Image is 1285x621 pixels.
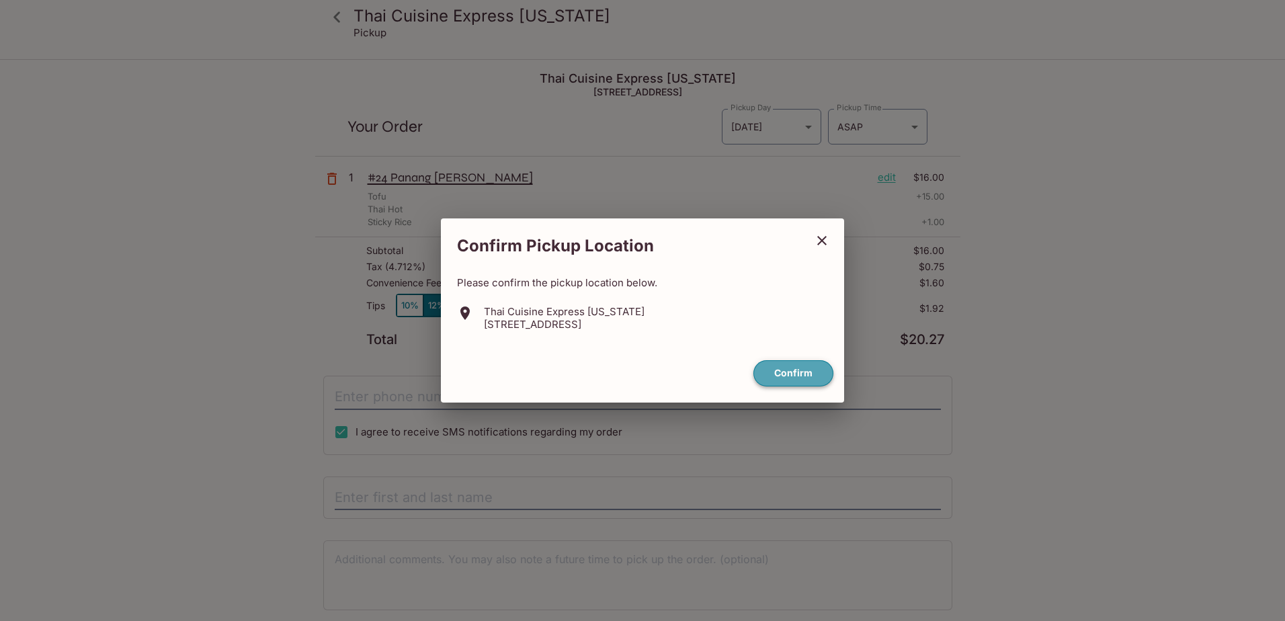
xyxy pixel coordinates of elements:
p: Thai Cuisine Express [US_STATE] [484,305,645,318]
p: [STREET_ADDRESS] [484,318,645,331]
button: close [805,224,839,257]
button: confirm [753,360,833,386]
h2: Confirm Pickup Location [441,229,805,263]
p: Please confirm the pickup location below. [457,276,828,289]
